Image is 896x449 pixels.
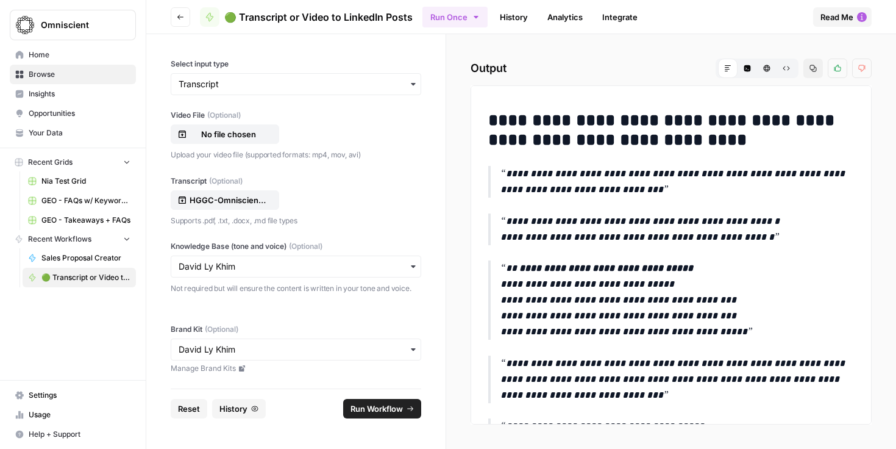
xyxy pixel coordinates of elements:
button: Help + Support [10,425,136,444]
a: Settings [10,386,136,405]
button: Reset [171,399,207,418]
label: Transcript [171,176,421,187]
p: Not required but will ensure the content is written in your tone and voice. [171,282,421,295]
span: (Optional) [289,241,322,252]
button: Workspace: Omniscient [10,10,136,40]
span: (Optional) [205,324,238,335]
span: Insights [29,88,130,99]
span: Home [29,49,130,60]
label: Video File [171,110,421,121]
span: Sales Proposal Creator [41,253,130,264]
span: Read Me [820,11,853,23]
span: 🟢 Transcript or Video to LinkedIn Posts [224,10,413,24]
label: Select input type [171,59,421,70]
span: (Optional) [209,176,243,187]
a: Browse [10,65,136,84]
button: Run Once [422,7,488,27]
a: 🟢 Transcript or Video to LinkedIn Posts [23,268,136,287]
span: Your Data [29,128,130,138]
a: Nia Test Grid [23,171,136,191]
span: (Optional) [207,110,241,121]
a: Your Data [10,123,136,143]
span: Opportunities [29,108,130,119]
a: Analytics [540,7,590,27]
button: Recent Workflows [10,230,136,248]
input: Transcript [179,78,413,90]
a: 🟢 Transcript or Video to LinkedIn Posts [200,7,413,27]
span: Recent Grids [28,157,73,168]
span: Settings [29,390,130,401]
a: Manage Brand Kits [171,363,421,374]
span: GEO - FAQs w/ Keywords Grid [41,195,130,206]
a: GEO - FAQs w/ Keywords Grid [23,191,136,210]
a: Integrate [595,7,645,27]
button: No file chosen [171,124,279,144]
button: Run Workflow [343,399,421,418]
span: History [219,403,247,415]
span: GEO - Takeaways + FAQs [41,215,130,226]
a: Sales Proposal Creator [23,248,136,268]
span: Run Workflow [350,403,403,415]
button: Read Me [813,7,872,27]
input: David Ly Khim [179,343,413,356]
p: No file chosen [190,128,268,140]
span: Help + Support [29,429,130,440]
h2: Output [471,59,872,78]
button: History [212,399,266,418]
span: Recent Workflows [28,234,91,245]
a: Opportunities [10,104,136,123]
span: Usage [29,409,130,420]
span: Omniscient [41,19,115,31]
span: Nia Test Grid [41,176,130,187]
a: Insights [10,84,136,104]
a: History [492,7,535,27]
p: Upload your video file (supported formats: mp4, mov, avi) [171,149,421,161]
label: Brand Kit [171,324,421,335]
a: Home [10,45,136,65]
span: Browse [29,69,130,80]
span: 🟢 Transcript or Video to LinkedIn Posts [41,272,130,283]
button: Recent Grids [10,153,136,171]
input: David Ly Khim [179,260,413,273]
span: Reset [178,403,200,415]
label: Knowledge Base (tone and voice) [171,241,421,252]
a: GEO - Takeaways + FAQs [23,210,136,230]
button: HGGC-Omniscient-Organic-Growth-Consultation-cfc84152-e4bd.pdf [171,190,279,210]
a: Usage [10,405,136,425]
p: HGGC-Omniscient-Organic-Growth-Consultation-cfc84152-e4bd.pdf [190,194,268,206]
p: Supports .pdf, .txt, .docx, .md file types [171,215,421,227]
img: Omniscient Logo [14,14,36,36]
